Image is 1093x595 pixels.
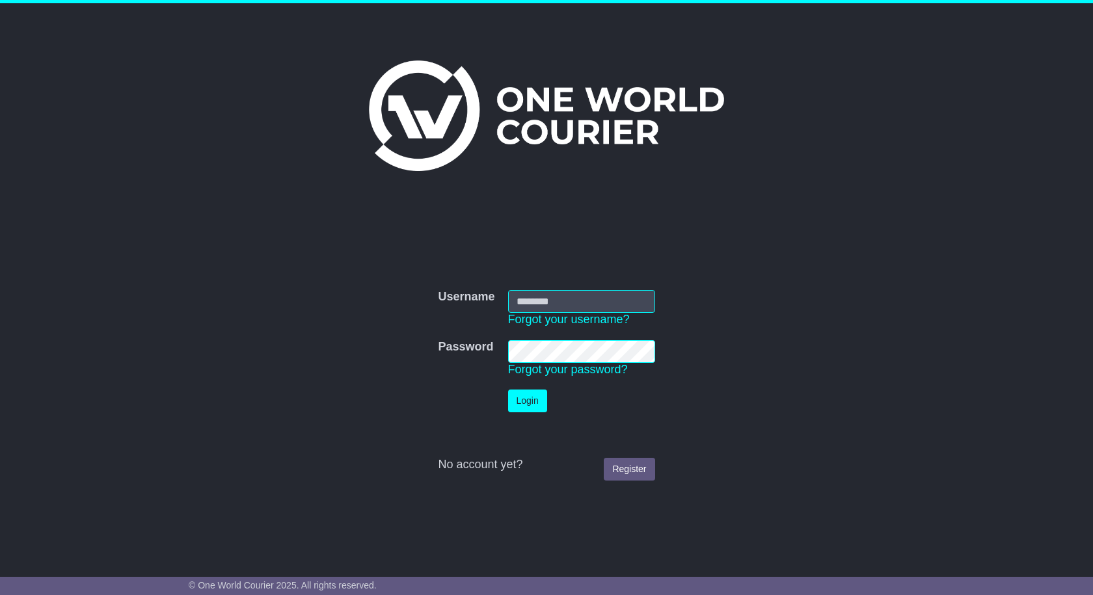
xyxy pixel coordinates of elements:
a: Register [604,458,654,481]
span: © One World Courier 2025. All rights reserved. [189,580,377,590]
div: No account yet? [438,458,654,472]
button: Login [508,390,547,412]
img: One World [369,60,724,171]
label: Password [438,340,493,354]
a: Forgot your username? [508,313,630,326]
label: Username [438,290,494,304]
a: Forgot your password? [508,363,628,376]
